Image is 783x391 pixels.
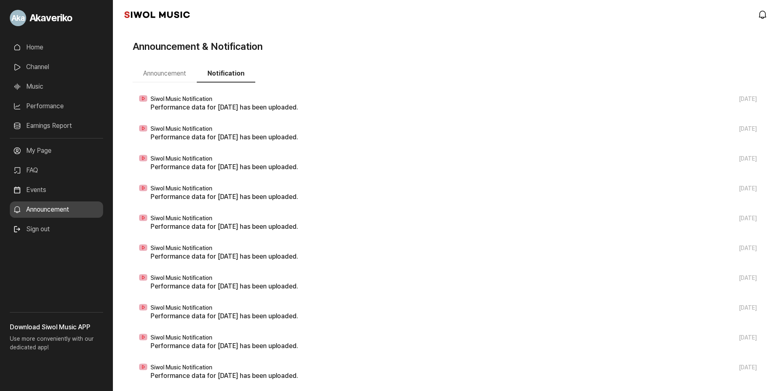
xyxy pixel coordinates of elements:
[10,118,103,134] a: Earnings Report
[133,39,263,54] h1: Announcement & Notification
[739,364,757,371] span: [DATE]
[133,328,763,357] a: Siwol Music Notification [DATE] Performance data for [DATE] has been uploaded.
[739,334,757,341] span: [DATE]
[133,238,763,268] a: Siwol Music Notification [DATE] Performance data for [DATE] has been uploaded.
[739,125,757,132] span: [DATE]
[151,252,757,261] p: Performance data for [DATE] has been uploaded.
[133,298,763,328] a: Siwol Music Notification [DATE] Performance data for [DATE] has been uploaded.
[10,332,103,358] p: Use more conveniently with our dedicated app!
[151,275,212,282] span: Siwol Music Notification
[151,222,757,232] p: Performance data for [DATE] has been uploaded.
[739,155,757,162] span: [DATE]
[10,59,103,75] a: Channel
[739,245,757,252] span: [DATE]
[10,78,103,95] a: Music
[10,322,103,332] h3: Download Siwol Music APP
[10,221,53,237] button: Sign out
[151,371,757,381] p: Performance data for [DATE] has been uploaded.
[10,7,103,29] a: Go to My Profile
[133,89,763,119] a: Siwol Music Notification [DATE] Performance data for [DATE] has been uploaded.
[151,103,757,112] p: Performance data for [DATE] has been uploaded.
[739,185,757,192] span: [DATE]
[133,179,763,208] a: Siwol Music Notification [DATE] Performance data for [DATE] has been uploaded.
[151,341,757,351] p: Performance data for [DATE] has been uploaded.
[197,65,255,83] button: Notification
[151,215,212,222] span: Siwol Music Notification
[151,155,212,162] span: Siwol Music Notification
[10,143,103,159] a: My Page
[739,215,757,222] span: [DATE]
[151,132,757,142] p: Performance data for [DATE] has been uploaded.
[133,119,763,149] a: Siwol Music Notification [DATE] Performance data for [DATE] has been uploaded.
[133,268,763,298] a: Siwol Music Notification [DATE] Performance data for [DATE] has been uploaded.
[151,364,212,371] span: Siwol Music Notification
[739,275,757,282] span: [DATE]
[151,185,212,192] span: Siwol Music Notification
[739,304,757,311] span: [DATE]
[755,7,772,23] a: modal.notifications
[151,125,212,132] span: Siwol Music Notification
[29,11,72,25] span: Akaveriko
[133,65,197,83] button: Announcement
[151,334,212,341] span: Siwol Music Notification
[151,304,212,311] span: Siwol Music Notification
[151,162,757,172] p: Performance data for [DATE] has been uploaded.
[151,192,757,202] p: Performance data for [DATE] has been uploaded.
[151,96,212,103] span: Siwol Music Notification
[133,208,763,238] a: Siwol Music Notification [DATE] Performance data for [DATE] has been uploaded.
[133,357,763,387] a: Siwol Music Notification [DATE] Performance data for [DATE] has been uploaded.
[10,39,103,56] a: Home
[10,182,103,198] a: Events
[133,149,763,179] a: Siwol Music Notification [DATE] Performance data for [DATE] has been uploaded.
[151,245,212,252] span: Siwol Music Notification
[151,311,757,321] p: Performance data for [DATE] has been uploaded.
[10,162,103,179] a: FAQ
[10,98,103,114] a: Performance
[739,96,757,103] span: [DATE]
[151,282,757,291] p: Performance data for [DATE] has been uploaded.
[10,201,103,218] a: Announcement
